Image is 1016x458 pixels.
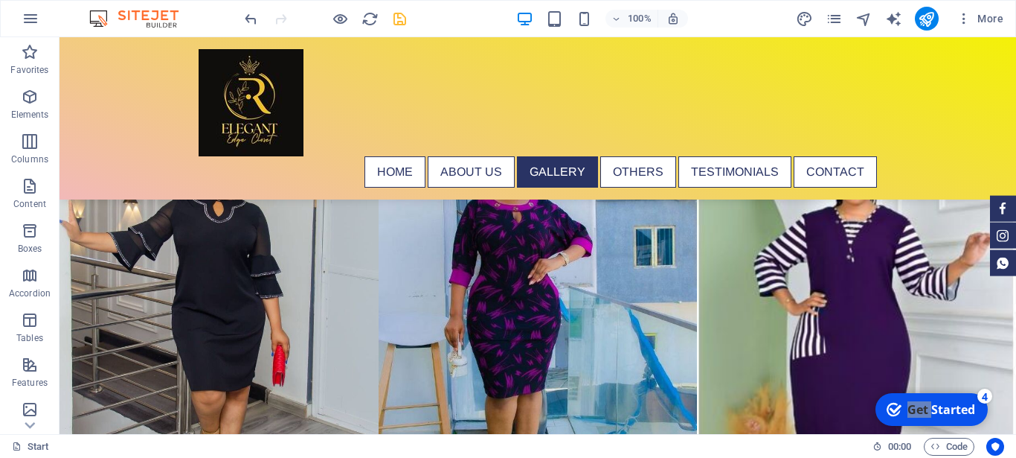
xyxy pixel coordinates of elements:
[855,10,872,28] i: Navigator
[10,64,48,76] p: Favorites
[915,7,939,31] button: publish
[885,10,902,28] i: AI Writer
[826,10,843,28] button: pages
[361,10,379,28] i: Reload page
[242,10,260,28] i: Undo: Delete elements (Ctrl+Z)
[390,10,408,28] button: save
[391,10,408,28] i: Save (Ctrl+S)
[888,438,911,456] span: 00 00
[951,7,1009,31] button: More
[12,377,48,389] p: Features
[11,153,48,165] p: Columns
[16,332,43,344] p: Tables
[18,243,42,255] p: Boxes
[11,109,49,121] p: Elements
[956,11,1003,26] span: More
[361,10,379,28] button: reload
[8,6,120,39] div: Get Started 4 items remaining, 20% complete
[86,10,197,28] img: Editor Logo
[110,1,125,16] div: 4
[918,10,935,28] i: Publish
[9,287,51,299] p: Accordion
[930,438,968,456] span: Code
[924,438,974,456] button: Code
[898,441,901,452] span: :
[628,10,652,28] h6: 100%
[855,10,873,28] button: navigator
[40,14,108,31] div: Get Started
[885,10,903,28] button: text_generator
[796,10,813,28] i: Design (Ctrl+Alt+Y)
[13,198,46,210] p: Content
[986,438,1004,456] button: Usercentrics
[242,10,260,28] button: undo
[796,10,814,28] button: design
[12,438,49,456] a: Click to cancel selection. Double-click to open Pages
[605,10,658,28] button: 100%
[666,12,680,25] i: On resize automatically adjust zoom level to fit chosen device.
